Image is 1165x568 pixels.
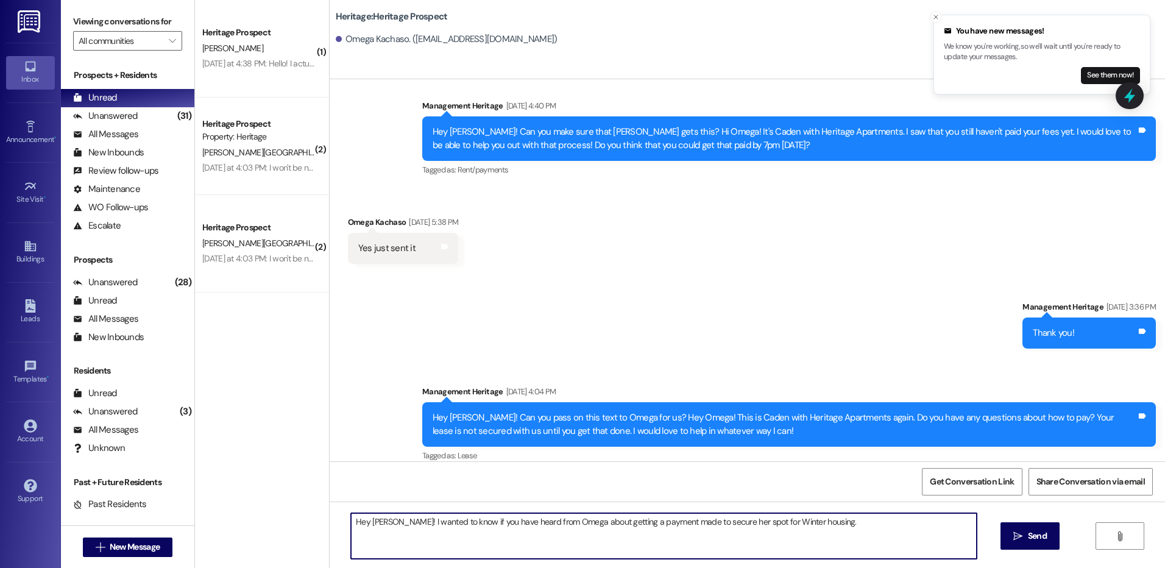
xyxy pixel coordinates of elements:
[73,201,148,214] div: WO Follow-ups
[930,475,1014,488] span: Get Conversation Link
[177,402,194,421] div: (3)
[351,513,976,559] textarea: Hey [PERSON_NAME]! I wanted to know if you have heard from Omega about getting a payment made to ...
[1033,327,1074,339] div: Thank you!
[1029,468,1153,495] button: Share Conversation via email
[73,165,158,177] div: Review follow-ups
[433,126,1136,152] div: Hey [PERSON_NAME]! Can you make sure that [PERSON_NAME] gets this? Hi Omega! It's Caden with Heri...
[433,411,1136,438] div: Hey [PERSON_NAME]! Can you pass on this text to Omega for us? Hey Omega! This is Caden with Herit...
[458,165,509,175] span: Rent/payments
[6,356,55,389] a: Templates •
[73,442,125,455] div: Unknown
[503,385,556,398] div: [DATE] 4:04 PM
[73,516,155,529] div: Future Residents
[73,331,144,344] div: New Inbounds
[406,216,458,229] div: [DATE] 5:38 PM
[944,41,1140,63] p: We know you're working, so we'll wait until you're ready to update your messages.
[44,193,46,202] span: •
[422,385,1156,402] div: Management Heritage
[73,294,117,307] div: Unread
[110,541,160,553] span: New Message
[336,33,558,46] div: Omega Kachaso. ([EMAIL_ADDRESS][DOMAIN_NAME])
[47,373,49,382] span: •
[61,364,194,377] div: Residents
[73,276,138,289] div: Unanswered
[202,162,391,173] div: [DATE] at 4:03 PM: I won't be needing a payment play
[202,43,263,54] span: [PERSON_NAME]
[348,216,458,233] div: Omega Kachaso
[73,128,138,141] div: All Messages
[18,10,43,33] img: ResiDesk Logo
[202,26,315,39] div: Heritage Prospect
[172,273,194,292] div: (28)
[73,498,147,511] div: Past Residents
[922,468,1022,495] button: Get Conversation Link
[358,242,416,255] div: Yes just sent it
[169,36,175,46] i: 
[6,296,55,328] a: Leads
[6,475,55,508] a: Support
[73,219,121,232] div: Escalate
[73,313,138,325] div: All Messages
[1115,531,1124,541] i: 
[96,542,105,552] i: 
[1036,475,1145,488] span: Share Conversation via email
[202,147,341,158] span: [PERSON_NAME][GEOGRAPHIC_DATA]
[202,118,315,130] div: Heritage Prospect
[73,424,138,436] div: All Messages
[73,387,117,400] div: Unread
[503,99,556,112] div: [DATE] 4:40 PM
[6,56,55,89] a: Inbox
[54,133,56,142] span: •
[174,107,194,126] div: (31)
[83,538,173,557] button: New Message
[202,58,595,69] div: [DATE] at 4:38 PM: Hello! I actually just wanted to pay the entire amount in one payment... can I...
[73,405,138,418] div: Unanswered
[61,476,194,489] div: Past + Future Residents
[1000,522,1060,550] button: Send
[1013,531,1022,541] i: 
[73,183,140,196] div: Maintenance
[1028,530,1047,542] span: Send
[422,447,1156,464] div: Tagged as:
[336,10,448,23] b: Heritage: Heritage Prospect
[458,450,477,461] span: Lease
[61,254,194,266] div: Prospects
[944,25,1140,37] div: You have new messages!
[73,110,138,122] div: Unanswered
[1022,300,1156,318] div: Management Heritage
[202,253,391,264] div: [DATE] at 4:03 PM: I won't be needing a payment play
[422,99,1156,116] div: Management Heritage
[202,221,315,234] div: Heritage Prospect
[73,146,144,159] div: New Inbounds
[79,31,163,51] input: All communities
[202,130,315,143] div: Property: Heritage
[202,238,341,249] span: [PERSON_NAME][GEOGRAPHIC_DATA]
[6,416,55,449] a: Account
[6,236,55,269] a: Buildings
[1081,67,1140,84] button: See them now!
[73,91,117,104] div: Unread
[422,161,1156,179] div: Tagged as:
[1103,300,1156,313] div: [DATE] 3:36 PM
[6,176,55,209] a: Site Visit •
[930,11,942,23] button: Close toast
[73,12,182,31] label: Viewing conversations for
[61,69,194,82] div: Prospects + Residents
